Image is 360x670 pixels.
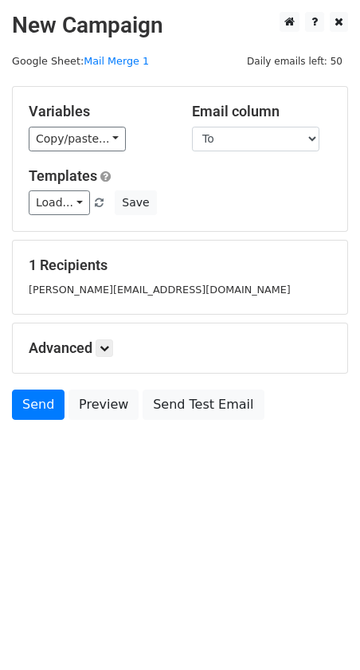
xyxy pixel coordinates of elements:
[12,12,348,39] h2: New Campaign
[143,390,264,420] a: Send Test Email
[12,55,149,67] small: Google Sheet:
[192,103,331,120] h5: Email column
[241,55,348,67] a: Daily emails left: 50
[115,190,156,215] button: Save
[12,390,65,420] a: Send
[29,339,331,357] h5: Advanced
[29,190,90,215] a: Load...
[29,103,168,120] h5: Variables
[241,53,348,70] span: Daily emails left: 50
[29,127,126,151] a: Copy/paste...
[29,284,291,296] small: [PERSON_NAME][EMAIL_ADDRESS][DOMAIN_NAME]
[84,55,149,67] a: Mail Merge 1
[280,594,360,670] iframe: Chat Widget
[29,257,331,274] h5: 1 Recipients
[29,167,97,184] a: Templates
[68,390,139,420] a: Preview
